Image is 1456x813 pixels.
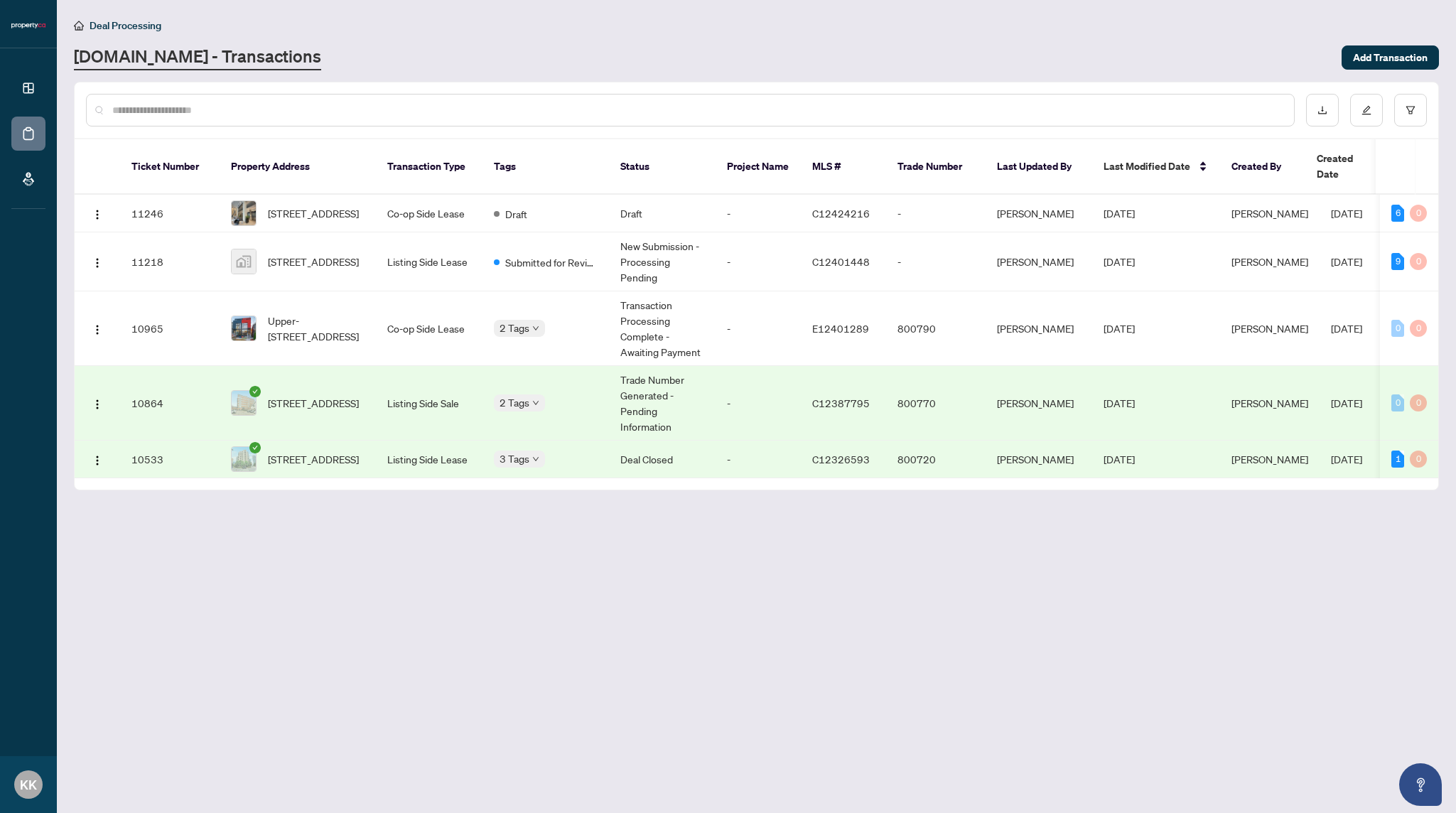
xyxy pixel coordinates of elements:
span: C12401448 [812,255,870,268]
div: 0 [1391,320,1404,337]
img: Logo [92,324,103,335]
th: Tags [482,139,609,195]
td: [PERSON_NAME] [986,366,1092,441]
span: [PERSON_NAME] [1231,207,1308,220]
td: [PERSON_NAME] [986,291,1092,366]
span: 2 Tags [500,394,529,411]
div: 1 [1391,451,1404,468]
span: [DATE] [1104,255,1135,268]
div: 6 [1391,205,1404,222]
button: Logo [86,392,109,414]
td: - [716,441,801,478]
span: down [532,399,539,406]
td: 800770 [886,366,986,441]
img: logo [11,21,45,30]
span: [DATE] [1331,322,1362,335]
span: [STREET_ADDRESS] [268,451,359,467]
span: Created Date [1317,151,1376,182]
th: Status [609,139,716,195]
span: Deal Processing [90,19,161,32]
span: download [1317,105,1327,115]
td: 800790 [886,291,986,366]
span: [DATE] [1104,207,1135,220]
button: filter [1394,94,1427,126]
span: [PERSON_NAME] [1231,397,1308,409]
th: Project Name [716,139,801,195]
td: New Submission - Processing Pending [609,232,716,291]
th: Created Date [1305,139,1405,195]
td: Listing Side Sale [376,366,482,441]
span: edit [1361,105,1371,115]
span: down [532,325,539,332]
th: Last Updated By [986,139,1092,195]
td: [PERSON_NAME] [986,232,1092,291]
span: [PERSON_NAME] [1231,322,1308,335]
span: 3 Tags [500,451,529,467]
div: 0 [1410,205,1427,222]
div: 0 [1410,451,1427,468]
span: [DATE] [1331,397,1362,409]
td: Trade Number Generated - Pending Information [609,366,716,441]
th: Transaction Type [376,139,482,195]
span: [DATE] [1104,322,1135,335]
span: 2 Tags [500,320,529,336]
th: Trade Number [886,139,986,195]
img: Logo [92,455,103,466]
button: Logo [86,250,109,273]
div: 0 [1410,320,1427,337]
span: [DATE] [1331,453,1362,465]
span: [STREET_ADDRESS] [268,254,359,269]
div: 9 [1391,253,1404,270]
img: thumbnail-img [232,316,256,340]
span: Last Modified Date [1104,158,1190,174]
a: [DOMAIN_NAME] - Transactions [74,45,321,70]
button: Open asap [1399,763,1442,806]
img: thumbnail-img [232,249,256,274]
td: 10864 [120,366,220,441]
span: [DATE] [1331,207,1362,220]
td: 11246 [120,195,220,232]
span: Submitted for Review [505,254,598,270]
img: Logo [92,399,103,410]
td: - [716,291,801,366]
td: Deal Closed [609,441,716,478]
div: 0 [1410,253,1427,270]
span: [PERSON_NAME] [1231,255,1308,268]
td: 10965 [120,291,220,366]
span: [DATE] [1331,255,1362,268]
span: [STREET_ADDRESS] [268,395,359,411]
button: Add Transaction [1342,45,1439,70]
td: - [886,232,986,291]
td: - [716,232,801,291]
img: thumbnail-img [232,447,256,471]
span: filter [1406,105,1415,115]
img: Logo [92,257,103,269]
div: 0 [1391,394,1404,411]
button: Logo [86,317,109,340]
td: 800720 [886,441,986,478]
td: Draft [609,195,716,232]
span: [DATE] [1104,453,1135,465]
th: Last Modified Date [1092,139,1220,195]
span: [DATE] [1104,397,1135,409]
span: down [532,456,539,463]
td: Co-op Side Lease [376,291,482,366]
button: download [1306,94,1339,126]
button: Logo [86,202,109,225]
th: Created By [1220,139,1305,195]
td: [PERSON_NAME] [986,441,1092,478]
span: check-circle [249,386,261,397]
td: Co-op Side Lease [376,195,482,232]
button: edit [1350,94,1383,126]
th: Property Address [220,139,376,195]
td: Listing Side Lease [376,441,482,478]
span: C12326593 [812,453,870,465]
td: - [716,195,801,232]
span: check-circle [249,442,261,453]
td: - [716,366,801,441]
span: Upper-[STREET_ADDRESS] [268,313,365,344]
td: [PERSON_NAME] [986,195,1092,232]
span: home [74,21,84,31]
td: - [886,195,986,232]
th: MLS # [801,139,886,195]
